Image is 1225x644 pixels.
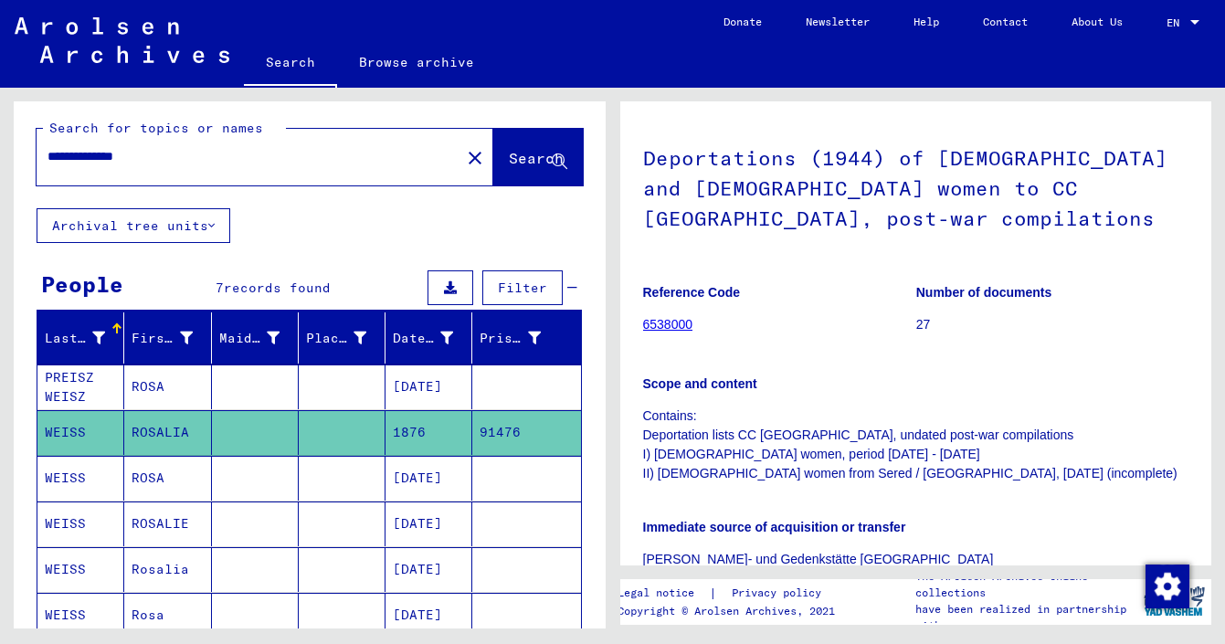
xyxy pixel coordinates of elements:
[393,323,476,353] div: Date of Birth
[45,329,105,348] div: Last Name
[385,547,472,592] mat-cell: [DATE]
[385,364,472,409] mat-cell: [DATE]
[618,584,843,603] div: |
[219,323,302,353] div: Maiden Name
[643,550,1189,569] p: [PERSON_NAME]- und Gedenkstätte [GEOGRAPHIC_DATA]
[1146,565,1189,608] img: Change consent
[618,603,843,619] p: Copyright © Arolsen Archives, 2021
[37,364,124,409] mat-cell: PREISZ WEISZ
[385,593,472,638] mat-cell: [DATE]
[124,410,211,455] mat-cell: ROSALIA
[37,410,124,455] mat-cell: WEISS
[385,501,472,546] mat-cell: [DATE]
[472,312,580,364] mat-header-cell: Prisoner #
[212,312,299,364] mat-header-cell: Maiden Name
[472,410,580,455] mat-cell: 91476
[916,285,1052,300] b: Number of documents
[124,312,211,364] mat-header-cell: First Name
[385,456,472,501] mat-cell: [DATE]
[244,40,337,88] a: Search
[37,312,124,364] mat-header-cell: Last Name
[643,520,906,534] b: Immediate source of acquisition or transfer
[916,315,1188,334] p: 27
[480,323,563,353] div: Prisoner #
[385,312,472,364] mat-header-cell: Date of Birth
[41,268,123,301] div: People
[482,270,563,305] button: Filter
[15,17,229,63] img: Arolsen_neg.svg
[306,323,389,353] div: Place of Birth
[49,120,263,136] mat-label: Search for topics or names
[393,329,453,348] div: Date of Birth
[643,376,757,391] b: Scope and content
[37,547,124,592] mat-cell: WEISS
[1140,578,1209,624] img: yv_logo.png
[124,456,211,501] mat-cell: ROSA
[643,285,741,300] b: Reference Code
[132,323,215,353] div: First Name
[915,568,1137,601] p: The Arolsen Archives online collections
[464,147,486,169] mat-icon: close
[37,456,124,501] mat-cell: WEISS
[1167,16,1187,29] span: EN
[124,593,211,638] mat-cell: Rosa
[337,40,496,84] a: Browse archive
[45,323,128,353] div: Last Name
[299,312,385,364] mat-header-cell: Place of Birth
[643,116,1189,257] h1: Deportations (1944) of [DEMOGRAPHIC_DATA] and [DEMOGRAPHIC_DATA] women to CC [GEOGRAPHIC_DATA], p...
[509,149,564,167] span: Search
[37,593,124,638] mat-cell: WEISS
[498,280,547,296] span: Filter
[717,584,843,603] a: Privacy policy
[37,501,124,546] mat-cell: WEISS
[124,364,211,409] mat-cell: ROSA
[224,280,331,296] span: records found
[643,406,1189,483] p: Contains: Deportation lists CC [GEOGRAPHIC_DATA], undated post-war compilations I) [DEMOGRAPHIC_D...
[219,329,280,348] div: Maiden Name
[124,547,211,592] mat-cell: Rosalia
[493,129,583,185] button: Search
[306,329,366,348] div: Place of Birth
[618,584,709,603] a: Legal notice
[643,317,693,332] a: 6538000
[457,139,493,175] button: Clear
[1145,564,1188,607] div: Change consent
[37,208,230,243] button: Archival tree units
[385,410,472,455] mat-cell: 1876
[124,501,211,546] mat-cell: ROSALIE
[132,329,192,348] div: First Name
[216,280,224,296] span: 7
[915,601,1137,634] p: have been realized in partnership with
[480,329,540,348] div: Prisoner #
